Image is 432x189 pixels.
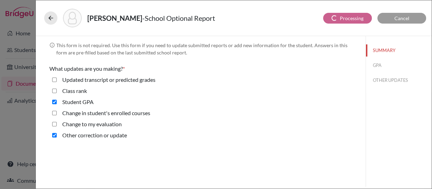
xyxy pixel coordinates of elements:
[366,74,432,86] button: OTHER UPDATES
[49,65,123,72] span: What updates are you making?
[62,87,87,95] label: Class rank
[366,44,432,57] button: SUMMARY
[142,14,215,22] span: - School Optional Report
[62,76,155,84] label: Updated transcript or predicted grades
[62,120,122,128] label: Change to my evaluation
[62,109,150,117] label: Change in student's enrolled courses
[49,42,55,56] span: info
[49,42,352,56] div: This form is not required. Use this form if you need to update submitted reports or add new infor...
[87,14,142,22] strong: [PERSON_NAME]
[366,59,432,71] button: GPA
[62,98,94,106] label: Student GPA
[62,131,127,139] label: Other correction or update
